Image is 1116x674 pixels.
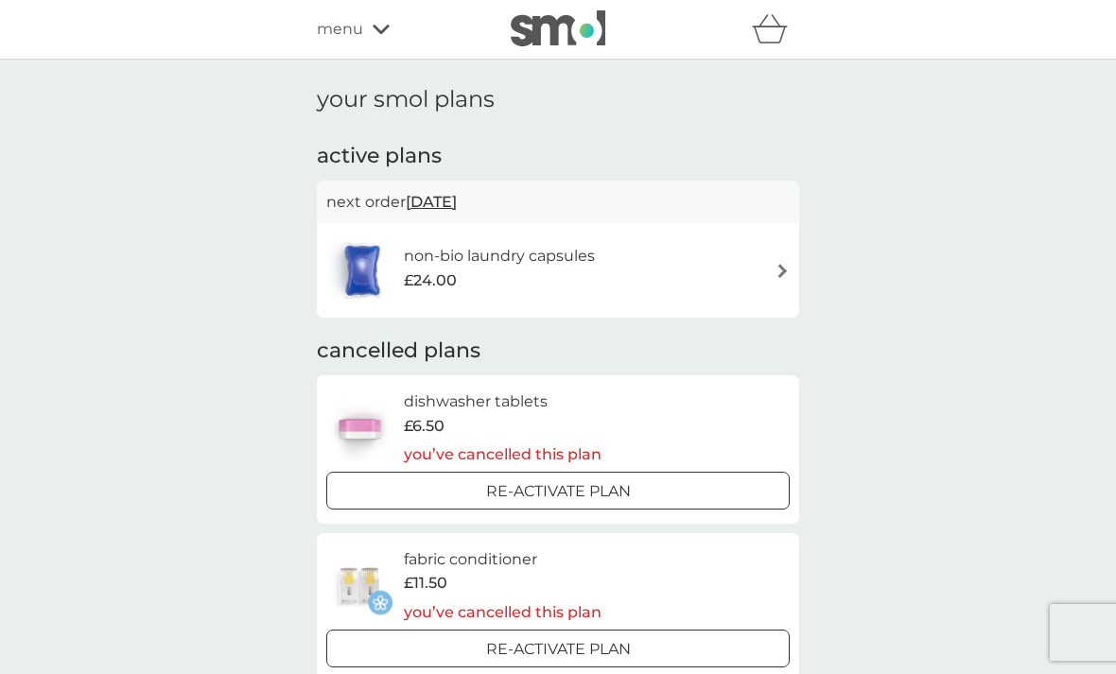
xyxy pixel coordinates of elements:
[326,630,790,667] button: Re-activate Plan
[776,264,790,278] img: arrow right
[404,389,602,414] h6: dishwasher tablets
[326,553,392,619] img: fabric conditioner
[317,17,363,42] span: menu
[326,472,790,510] button: Re-activate Plan
[404,244,595,268] h6: non-bio laundry capsules
[326,190,790,215] p: next order
[326,237,398,303] img: non-bio laundry capsules
[486,479,631,504] p: Re-activate Plan
[511,10,605,46] img: smol
[317,142,799,171] h2: active plans
[326,395,392,461] img: dishwasher tablets
[317,337,799,366] h2: cancelled plans
[404,547,602,572] h6: fabric conditioner
[752,10,799,48] div: basket
[404,414,445,439] span: £6.50
[404,442,602,467] p: you’ve cancelled this plan
[486,637,631,662] p: Re-activate Plan
[406,183,457,220] span: [DATE]
[404,571,447,596] span: £11.50
[404,600,602,625] p: you’ve cancelled this plan
[404,268,457,293] span: £24.00
[317,86,799,113] h1: your smol plans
